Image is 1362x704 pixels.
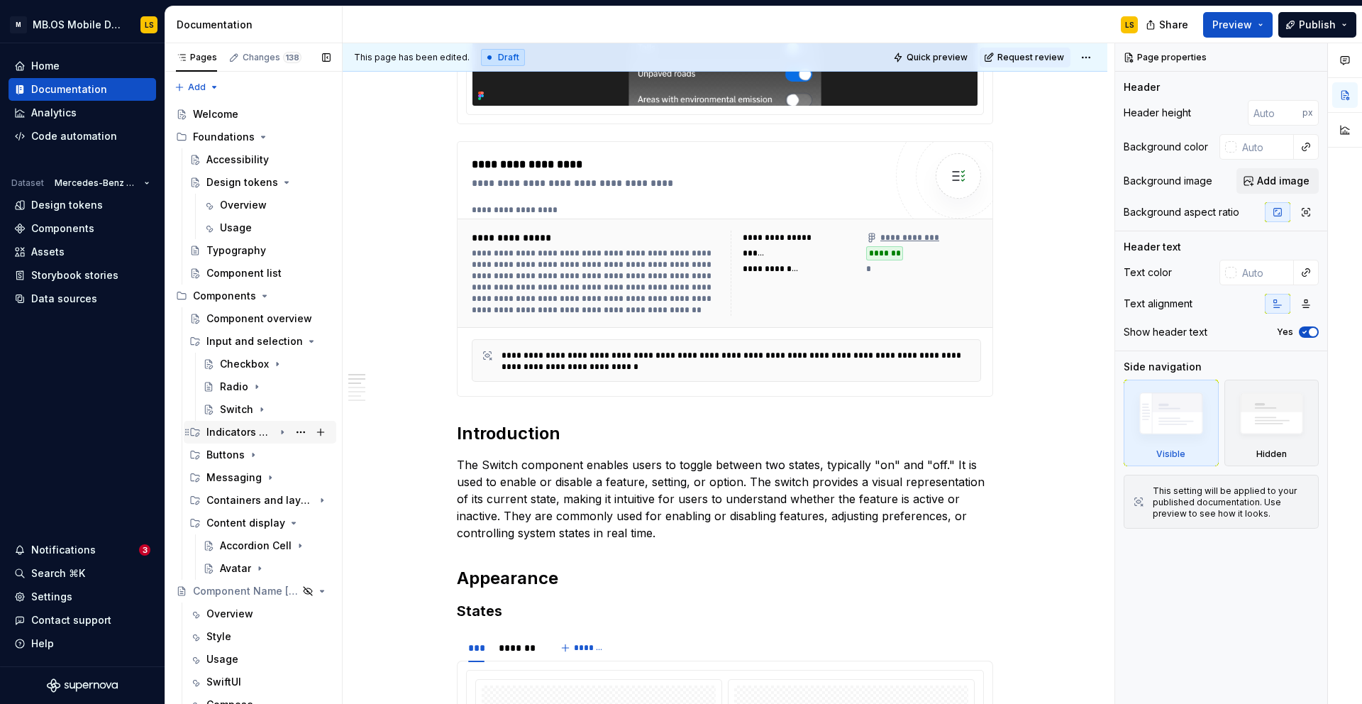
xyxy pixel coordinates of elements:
button: Preview [1203,12,1273,38]
span: 3 [139,544,150,556]
button: Add image [1236,168,1319,194]
button: Contact support [9,609,156,632]
a: Code automation [9,125,156,148]
a: Component list [184,262,336,285]
div: Background color [1124,140,1208,154]
div: This setting will be applied to your published documentation. Use preview to see how it looks. [1153,485,1310,519]
button: Add [170,77,223,97]
div: Containers and layout [184,489,336,512]
div: Storybook stories [31,268,118,282]
a: Analytics [9,101,156,124]
span: Request review [997,52,1064,63]
a: Storybook stories [9,264,156,287]
button: Share [1139,12,1197,38]
div: Pages [176,52,217,63]
div: Assets [31,245,65,259]
div: Components [170,285,336,307]
span: Add [188,82,206,93]
div: Background image [1124,174,1212,188]
div: Indicators and status [206,425,274,439]
a: Typography [184,239,336,262]
div: Hidden [1224,380,1319,466]
div: Documentation [177,18,336,32]
a: Overview [197,194,336,216]
span: Quick preview [907,52,968,63]
div: Usage [206,652,238,666]
span: This page has been edited. [354,52,470,63]
div: Help [31,637,54,651]
div: Design tokens [206,175,278,189]
div: MB.OS Mobile Design System [33,18,123,32]
div: Analytics [31,106,77,120]
div: M [10,16,27,33]
div: Home [31,59,60,73]
button: Mercedes-Benz 2.0 [48,173,156,193]
a: Accordion Cell [197,534,336,557]
div: Overview [206,607,253,621]
div: Components [31,221,94,236]
div: Visible [1124,380,1219,466]
div: Visible [1156,449,1185,460]
div: Accordion Cell [220,539,292,553]
div: Overview [220,198,267,212]
button: Notifications3 [9,539,156,561]
div: Code automation [31,129,117,143]
button: Search ⌘K [9,562,156,585]
div: Text color [1124,265,1172,280]
div: LS [1125,19,1134,31]
button: Publish [1278,12,1356,38]
p: px [1302,107,1313,119]
div: Buttons [184,444,336,466]
div: Text alignment [1124,297,1192,311]
span: 138 [283,52,301,63]
div: Draft [481,49,525,66]
a: Design tokens [9,194,156,216]
div: Design tokens [31,198,103,212]
div: Changes [243,52,301,63]
div: LS [145,19,154,31]
input: Auto [1248,100,1302,126]
div: Dataset [11,177,44,189]
div: Header [1124,80,1160,94]
div: Settings [31,590,72,604]
div: Radio [220,380,248,394]
div: Indicators and status [184,421,336,444]
a: Overview [184,603,336,625]
label: Yes [1277,326,1293,338]
div: Component Name [Template] [193,584,298,598]
input: Auto [1236,260,1294,285]
a: Components [9,217,156,240]
div: Input and selection [206,334,303,348]
a: Welcome [170,103,336,126]
div: Component list [206,266,282,280]
a: Usage [197,216,336,239]
div: Usage [220,221,252,235]
div: Containers and layout [206,493,314,507]
div: Header text [1124,240,1181,254]
div: Typography [206,243,266,258]
a: Component overview [184,307,336,330]
div: Documentation [31,82,107,97]
div: Components [193,289,256,303]
div: Checkbox [220,357,269,371]
a: Documentation [9,78,156,101]
div: Side navigation [1124,360,1202,374]
div: Avatar [220,561,251,576]
div: Contact support [31,613,111,627]
div: Show header text [1124,325,1207,339]
div: Data sources [31,292,97,306]
svg: Supernova Logo [47,678,118,693]
a: Checkbox [197,353,336,375]
div: Accessibility [206,153,269,167]
a: Assets [9,241,156,263]
a: Avatar [197,557,336,580]
div: Buttons [206,448,245,462]
a: Settings [9,585,156,608]
div: Search ⌘K [31,566,85,581]
input: Auto [1236,134,1294,160]
a: Style [184,625,336,648]
span: Preview [1212,18,1252,32]
span: Publish [1299,18,1336,32]
a: Usage [184,648,336,671]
